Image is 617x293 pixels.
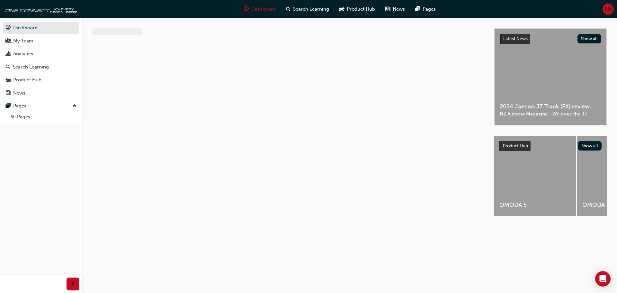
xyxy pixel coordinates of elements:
span: Product Hub [503,143,528,149]
button: DashboardMy TeamAnalyticsSearch LearningProduct HubNews [3,21,79,100]
a: Latest NewsShow all [500,34,601,44]
a: news-iconNews [380,3,410,16]
span: car-icon [6,77,11,83]
div: Product Hub [13,76,41,84]
span: news-icon [6,90,11,96]
a: pages-iconPages [410,3,441,16]
span: NZ Autocar Magazine - We drive the J7. [500,110,601,118]
button: Show all [578,141,602,151]
a: car-iconProduct Hub [334,3,380,16]
span: search-icon [286,5,291,13]
span: News [393,5,405,13]
a: OMODA 5 [494,136,576,216]
span: Latest News [503,36,528,41]
span: Dashboard [251,5,276,13]
div: Pages [13,102,26,110]
a: Product HubShow all [499,141,602,151]
span: PM [605,5,612,13]
span: guage-icon [6,25,11,31]
span: news-icon [385,5,390,13]
span: Search Learning [293,5,329,13]
button: Pages [3,100,79,112]
span: up-icon [72,102,77,110]
span: guage-icon [244,5,249,13]
a: Product Hub [3,74,79,86]
span: search-icon [6,64,10,70]
span: chart-icon [6,51,11,57]
a: Dashboard [3,22,79,34]
span: Pages [423,5,436,13]
a: All Pages [8,112,79,122]
a: Analytics [3,48,79,60]
span: car-icon [339,5,344,13]
a: Latest NewsShow all2024 Jaecoo J7 Track (EX) reviewNZ Autocar Magazine - We drive the J7. [494,28,607,125]
div: News [13,89,25,97]
span: Product Hub [347,5,375,13]
span: OMODA 5 [499,201,571,209]
img: oneconnect [3,3,77,15]
span: pages-icon [415,5,420,13]
button: PM [603,4,614,15]
a: Search Learning [3,61,79,73]
a: News [3,87,79,99]
span: people-icon [6,38,11,44]
button: Show all [577,34,602,43]
span: prev-icon [71,280,76,288]
a: guage-iconDashboard [239,3,281,16]
a: My Team [3,35,79,47]
div: Search Learning [13,63,49,71]
div: Analytics [13,50,33,58]
span: 2024 Jaecoo J7 Track (EX) review [500,103,601,110]
div: My Team [13,37,33,45]
div: Open Intercom Messenger [595,271,611,287]
span: pages-icon [6,103,11,109]
a: search-iconSearch Learning [281,3,334,16]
